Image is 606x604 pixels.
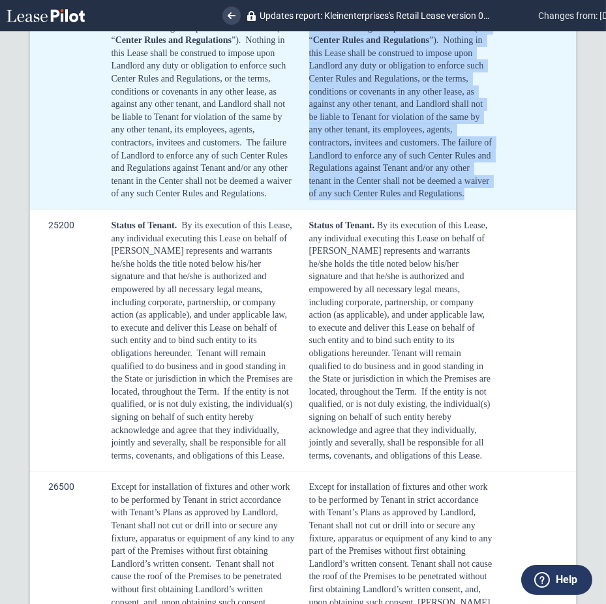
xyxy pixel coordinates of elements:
[309,387,493,461] span: If the entity is not qualified, or is not duly existing, the individual(s) signing on behalf of s...
[309,35,486,147] span: Nothing in this Lease shall be construed to impose upon Landlord any duty or obligation to enforc...
[111,138,291,198] span: The failure of Landlord to enforce any of such Center Rules and Regulations against Tenant and/or...
[48,472,74,501] span: 26500
[111,387,292,461] span: If the entity is not qualified, or is not duly existing, the individual(s) signing on behalf of s...
[521,565,592,595] button: Help
[111,482,294,569] span: Except for installation of fixtures and other work to be performed by Tenant in strict accordance...
[111,220,177,230] span: Status of Tenant.
[429,35,438,45] span: ”).
[309,482,495,569] span: Except for installation of fixtures and other work to be performed by Tenant in strict accordance...
[111,35,286,147] span: Nothing in this Lease shall be construed to impose upon Landlord any duty or obligation to enforc...
[313,35,429,45] span: Center Rules and Regulations
[556,571,577,588] label: Help
[232,35,241,45] span: ”).
[309,348,493,397] span: Tenant will remain qualified to do business and in good standing in the State or jurisdiction in ...
[111,348,292,397] span: Tenant will remain qualified to do business and in good standing in the State or jurisdiction in ...
[115,35,232,45] span: Center Rules and Regulations
[48,211,74,239] span: 25200
[309,220,375,230] span: Status of Tenant.
[309,138,494,198] span: The failure of Landlord to enforce any of such Center Rules and Regulations against Tenant and/or...
[309,220,490,358] span: By its execution of this Lease, any individual executing this Lease on behalf of [PERSON_NAME] re...
[260,10,492,21] span: Updates report: Kleinenterprises's Retail Lease version 00032
[111,220,292,358] span: By its execution of this Lease, any individual executing this Lease on behalf of [PERSON_NAME] re...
